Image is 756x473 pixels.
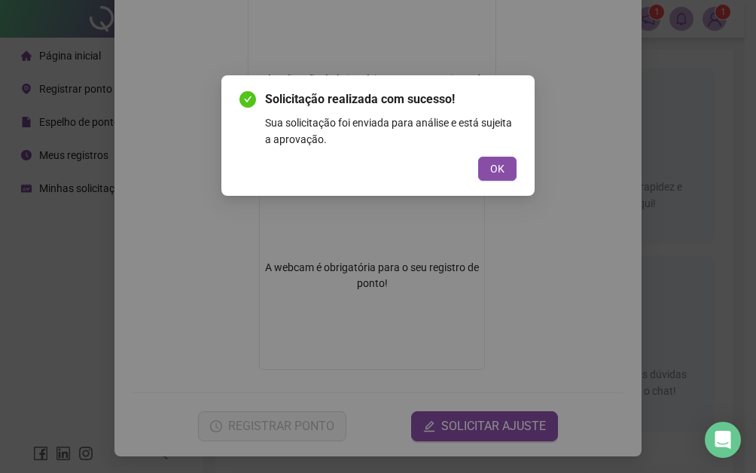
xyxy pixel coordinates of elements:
span: OK [490,160,505,177]
div: Open Intercom Messenger [705,422,741,458]
span: Solicitação realizada com sucesso! [265,90,517,108]
span: check-circle [239,91,256,108]
div: Sua solicitação foi enviada para análise e está sujeita a aprovação. [265,114,517,148]
button: OK [478,157,517,181]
